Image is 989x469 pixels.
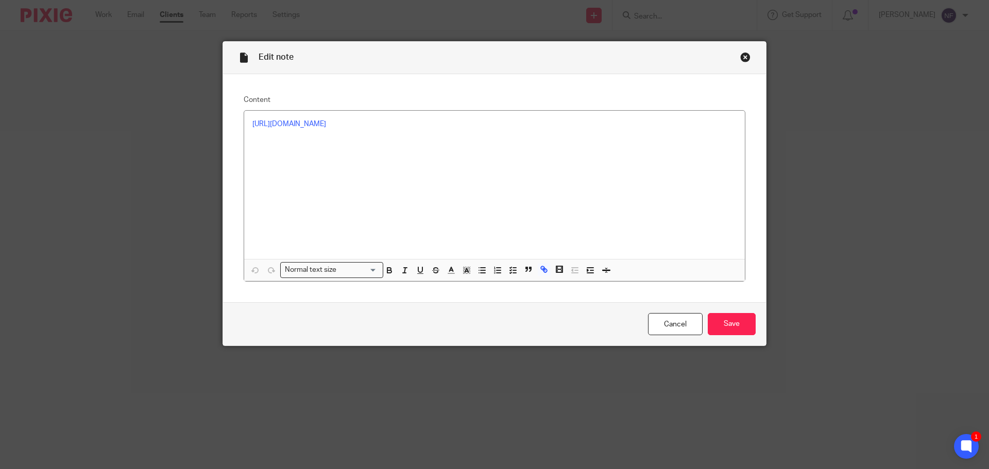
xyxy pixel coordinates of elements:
[252,120,326,128] a: [URL][DOMAIN_NAME]
[340,265,377,275] input: Search for option
[259,53,294,61] span: Edit note
[280,262,383,278] div: Search for option
[648,313,703,335] a: Cancel
[740,52,751,62] div: Close this dialog window
[971,431,981,442] div: 1
[244,95,745,105] label: Content
[283,265,339,275] span: Normal text size
[708,313,756,335] input: Save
